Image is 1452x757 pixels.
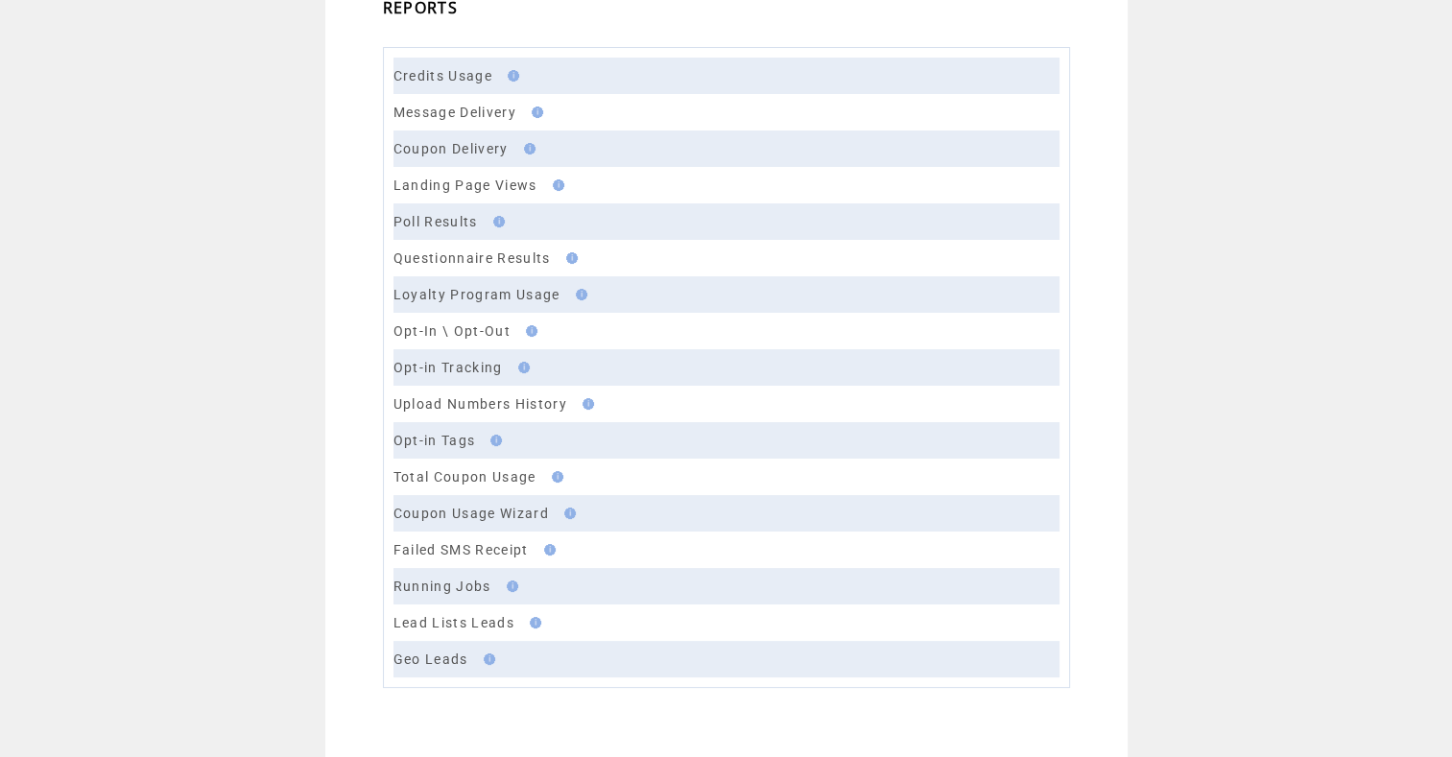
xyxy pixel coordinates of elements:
a: Landing Page Views [393,177,537,193]
img: help.gif [570,289,587,300]
img: help.gif [526,106,543,118]
a: Opt-in Tracking [393,360,503,375]
img: help.gif [512,362,530,373]
img: help.gif [577,398,594,410]
img: help.gif [560,252,578,264]
a: Opt-In \ Opt-Out [393,323,511,339]
img: help.gif [518,143,536,154]
img: help.gif [501,580,518,592]
a: Running Jobs [393,579,491,594]
img: help.gif [520,325,537,337]
img: help.gif [478,653,495,665]
img: help.gif [524,617,541,628]
a: Geo Leads [393,651,468,667]
img: help.gif [488,216,505,227]
img: help.gif [485,435,502,446]
a: Lead Lists Leads [393,615,514,630]
a: Message Delivery [393,105,516,120]
a: Upload Numbers History [393,396,567,412]
img: help.gif [502,70,519,82]
img: help.gif [559,508,576,519]
a: Credits Usage [393,68,492,83]
a: Failed SMS Receipt [393,542,529,557]
img: help.gif [547,179,564,191]
img: help.gif [546,471,563,483]
a: Poll Results [393,214,478,229]
a: Coupon Delivery [393,141,509,156]
a: Loyalty Program Usage [393,287,560,302]
a: Opt-in Tags [393,433,476,448]
img: help.gif [538,544,556,556]
a: Total Coupon Usage [393,469,536,485]
a: Questionnaire Results [393,250,551,266]
a: Coupon Usage Wizard [393,506,549,521]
